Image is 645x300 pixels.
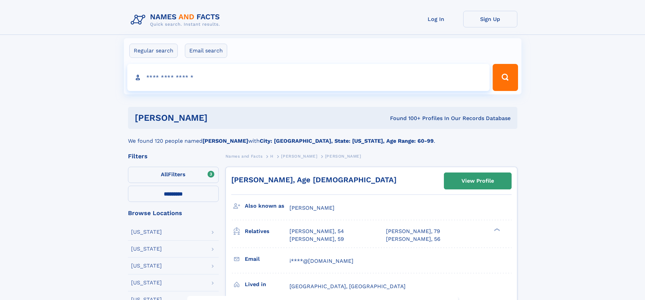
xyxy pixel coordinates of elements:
a: [PERSON_NAME] [281,152,317,160]
a: [PERSON_NAME], 79 [386,228,440,235]
div: [US_STATE] [131,229,162,235]
a: [PERSON_NAME], 54 [289,228,344,235]
label: Email search [185,44,227,58]
input: search input [127,64,490,91]
div: Browse Locations [128,210,219,216]
b: [PERSON_NAME] [202,138,248,144]
a: Names and Facts [225,152,263,160]
h3: Email [245,253,289,265]
img: Logo Names and Facts [128,11,225,29]
span: [PERSON_NAME] [289,205,335,211]
span: All [161,171,168,178]
label: Regular search [129,44,178,58]
div: [US_STATE] [131,280,162,285]
div: ❯ [492,228,500,232]
span: [PERSON_NAME] [325,154,361,159]
div: View Profile [461,173,494,189]
div: Found 100+ Profiles In Our Records Database [299,115,511,122]
div: Filters [128,153,219,159]
div: [US_STATE] [131,263,162,269]
span: [PERSON_NAME] [281,154,317,159]
a: H [270,152,274,160]
h1: [PERSON_NAME] [135,114,299,122]
h3: Relatives [245,226,289,237]
a: Sign Up [463,11,517,27]
div: We found 120 people named with . [128,129,517,145]
span: H [270,154,274,159]
a: [PERSON_NAME], 59 [289,235,344,243]
a: View Profile [444,173,511,189]
h3: Also known as [245,200,289,212]
b: City: [GEOGRAPHIC_DATA], State: [US_STATE], Age Range: 60-99 [260,138,434,144]
h3: Lived in [245,279,289,290]
a: [PERSON_NAME], 56 [386,235,440,243]
a: [PERSON_NAME], Age [DEMOGRAPHIC_DATA] [231,176,396,184]
div: [US_STATE] [131,246,162,252]
button: Search Button [493,64,518,91]
label: Filters [128,167,219,183]
a: Log In [409,11,463,27]
span: [GEOGRAPHIC_DATA], [GEOGRAPHIC_DATA] [289,283,406,290]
